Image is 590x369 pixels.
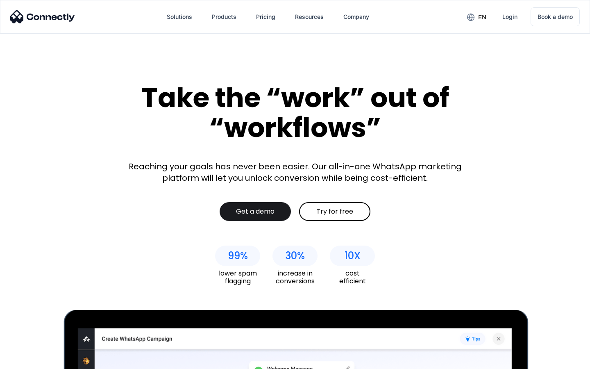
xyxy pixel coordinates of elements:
[123,161,467,184] div: Reaching your goals has never been easier. Our all-in-one WhatsApp marketing platform will let yo...
[212,11,236,23] div: Products
[236,207,275,216] div: Get a demo
[478,11,486,23] div: en
[256,11,275,23] div: Pricing
[10,10,75,23] img: Connectly Logo
[167,11,192,23] div: Solutions
[285,250,305,262] div: 30%
[250,7,282,27] a: Pricing
[299,202,370,221] a: Try for free
[496,7,524,27] a: Login
[111,83,479,142] div: Take the “work” out of “workflows”
[316,207,353,216] div: Try for free
[220,202,291,221] a: Get a demo
[215,269,260,285] div: lower spam flagging
[343,11,369,23] div: Company
[228,250,248,262] div: 99%
[531,7,580,26] a: Book a demo
[502,11,517,23] div: Login
[272,269,318,285] div: increase in conversions
[330,269,375,285] div: cost efficient
[345,250,361,262] div: 10X
[295,11,324,23] div: Resources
